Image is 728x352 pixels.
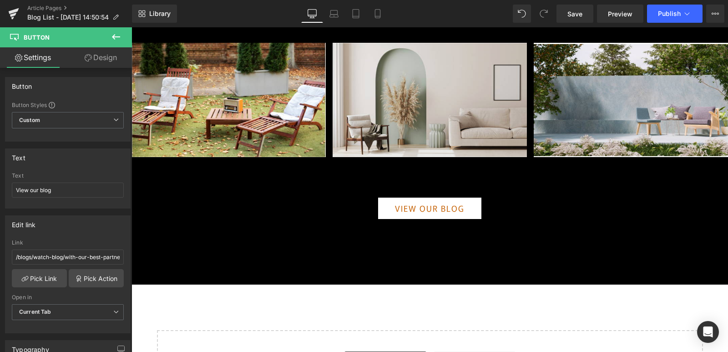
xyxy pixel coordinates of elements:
[513,5,531,23] button: Undo
[27,14,109,21] span: Blog List - [DATE] 14:50:54
[24,34,50,41] span: Button
[12,77,32,90] div: Button
[19,308,51,315] b: Current Tab
[19,117,40,124] b: Custom
[68,47,134,68] a: Design
[12,269,67,287] a: Pick Link
[12,101,124,108] div: Button Styles
[302,324,384,342] a: Add Single Section
[345,5,367,23] a: Tablet
[12,173,124,179] div: Text
[12,240,124,246] div: Link
[567,9,582,19] span: Save
[608,9,632,19] span: Preview
[132,5,177,23] a: New Library
[647,5,703,23] button: Publish
[12,149,25,162] div: Text
[149,10,171,18] span: Library
[12,250,124,265] input: https://your-shop.myshopify.com
[402,137,597,148] p: 5 Eco Friendly Home Building Ideas
[201,137,395,148] p: Eco-style interior: the design of the century
[597,5,643,23] a: Preview
[323,5,345,23] a: Laptop
[658,10,681,17] span: Publish
[367,5,389,23] a: Mobile
[535,5,553,23] button: Redo
[27,5,132,12] a: Article Pages
[213,324,295,342] a: Explore Blocks
[247,170,350,192] a: View our blog
[301,5,323,23] a: Desktop
[706,5,724,23] button: More
[697,321,719,343] div: Open Intercom Messenger
[12,216,36,229] div: Edit link
[69,269,124,287] a: Pick Action
[12,294,124,301] div: Open in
